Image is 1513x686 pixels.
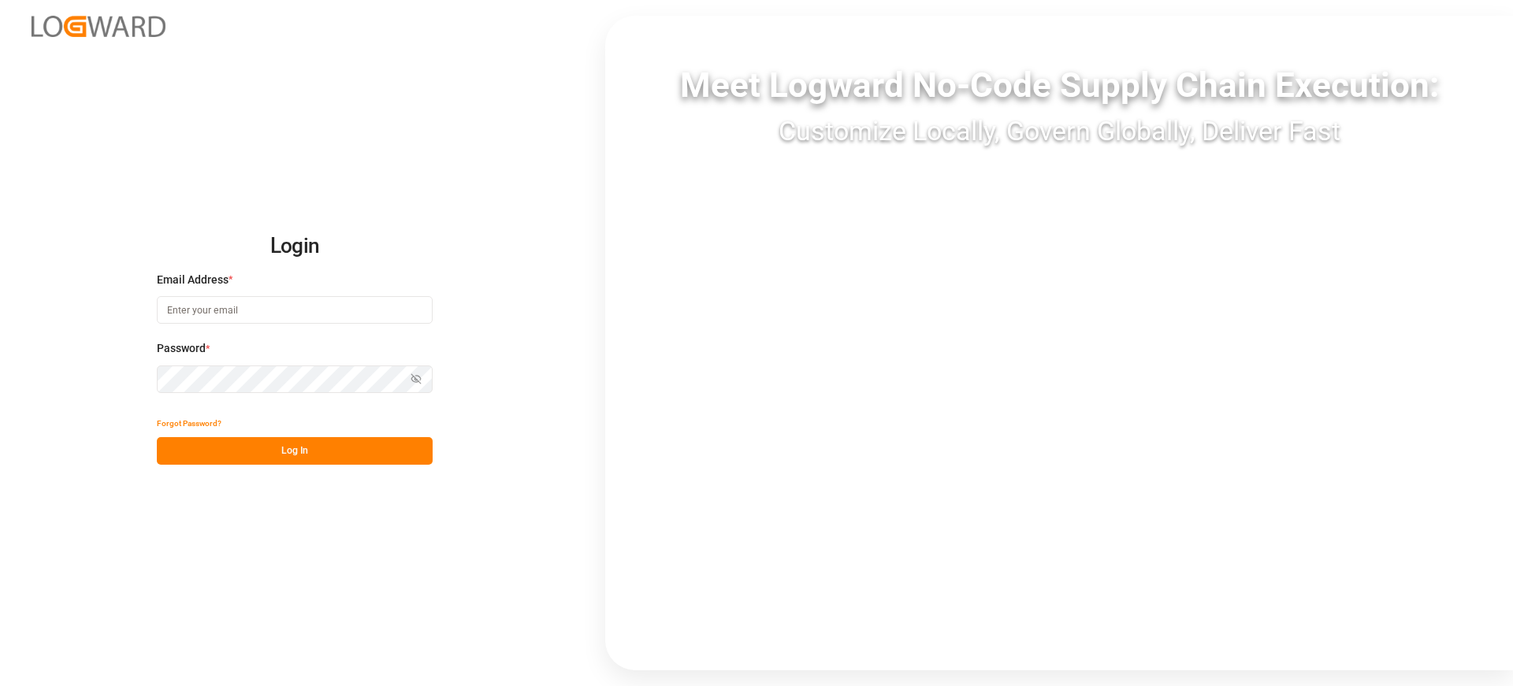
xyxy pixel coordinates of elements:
input: Enter your email [157,296,433,324]
img: Logward_new_orange.png [32,16,165,37]
span: Password [157,340,206,357]
h2: Login [157,221,433,272]
button: Forgot Password? [157,410,221,437]
button: Log In [157,437,433,465]
div: Customize Locally, Govern Globally, Deliver Fast [605,111,1513,151]
span: Email Address [157,272,229,288]
div: Meet Logward No-Code Supply Chain Execution: [605,59,1513,111]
